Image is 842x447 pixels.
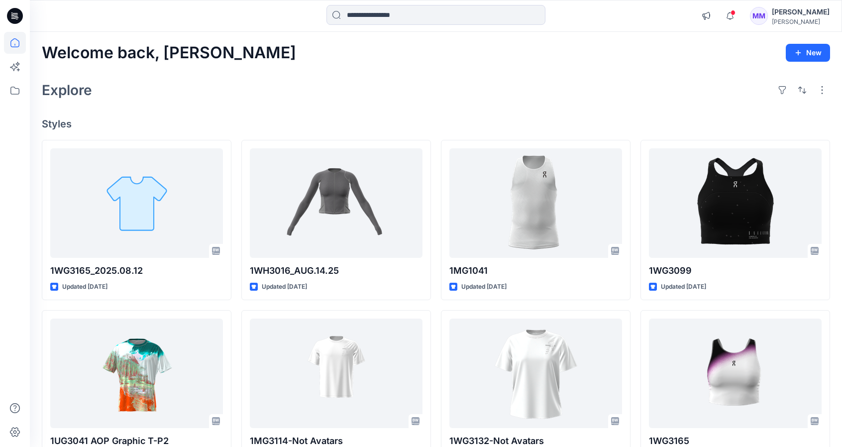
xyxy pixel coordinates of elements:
[50,264,223,278] p: 1WG3165_2025.08.12
[42,118,830,130] h4: Styles
[786,44,830,62] button: New
[62,282,107,292] p: Updated [DATE]
[750,7,768,25] div: MM
[42,82,92,98] h2: Explore
[250,264,422,278] p: 1WH3016_AUG.14.25
[50,319,223,428] a: 1UG3041 AOP Graphic T-P2
[661,282,706,292] p: Updated [DATE]
[50,148,223,258] a: 1WG3165_2025.08.12
[42,44,296,62] h2: Welcome back, [PERSON_NAME]
[449,264,622,278] p: 1MG1041
[262,282,307,292] p: Updated [DATE]
[649,264,822,278] p: 1WG3099
[772,18,830,25] div: [PERSON_NAME]
[449,148,622,258] a: 1MG1041
[250,148,422,258] a: 1WH3016_AUG.14.25
[250,319,422,428] a: 1MG3114-Not Avatars
[649,148,822,258] a: 1WG3099
[449,319,622,428] a: 1WG3132-Not Avatars
[772,6,830,18] div: [PERSON_NAME]
[461,282,507,292] p: Updated [DATE]
[649,319,822,428] a: 1WG3165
